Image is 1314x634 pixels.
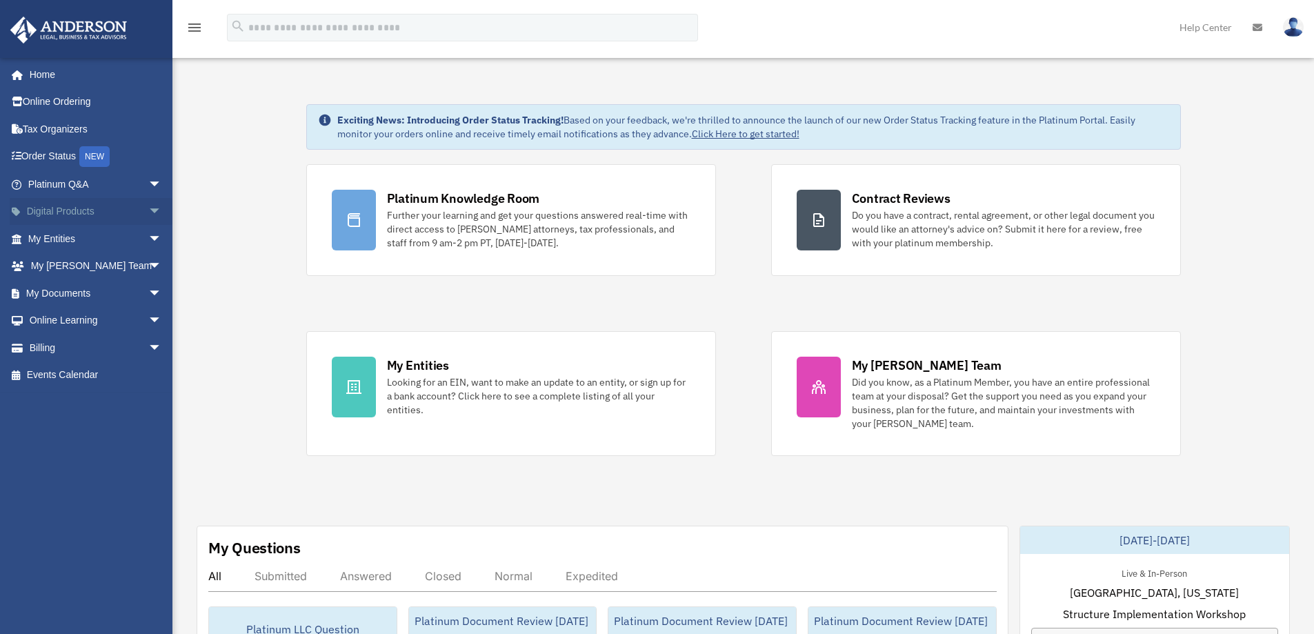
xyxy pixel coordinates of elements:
[186,19,203,36] i: menu
[387,357,449,374] div: My Entities
[10,361,183,389] a: Events Calendar
[10,170,183,198] a: Platinum Q&Aarrow_drop_down
[230,19,246,34] i: search
[10,115,183,143] a: Tax Organizers
[10,279,183,307] a: My Documentsarrow_drop_down
[337,114,564,126] strong: Exciting News: Introducing Order Status Tracking!
[852,375,1155,430] div: Did you know, as a Platinum Member, you have an entire professional team at your disposal? Get th...
[148,198,176,226] span: arrow_drop_down
[10,143,183,171] a: Order StatusNEW
[771,164,1181,276] a: Contract Reviews Do you have a contract, rental agreement, or other legal document you would like...
[148,225,176,253] span: arrow_drop_down
[1111,565,1198,579] div: Live & In-Person
[186,24,203,36] a: menu
[852,357,1002,374] div: My [PERSON_NAME] Team
[255,569,307,583] div: Submitted
[340,569,392,583] div: Answered
[852,190,950,207] div: Contract Reviews
[10,61,176,88] a: Home
[6,17,131,43] img: Anderson Advisors Platinum Portal
[1070,584,1239,601] span: [GEOGRAPHIC_DATA], [US_STATE]
[10,88,183,116] a: Online Ordering
[10,225,183,252] a: My Entitiesarrow_drop_down
[148,279,176,308] span: arrow_drop_down
[1063,606,1246,622] span: Structure Implementation Workshop
[1283,17,1304,37] img: User Pic
[387,208,690,250] div: Further your learning and get your questions answered real-time with direct access to [PERSON_NAM...
[306,331,716,456] a: My Entities Looking for an EIN, want to make an update to an entity, or sign up for a bank accoun...
[692,128,799,140] a: Click Here to get started!
[1020,526,1289,554] div: [DATE]-[DATE]
[148,334,176,362] span: arrow_drop_down
[387,190,540,207] div: Platinum Knowledge Room
[10,252,183,280] a: My [PERSON_NAME] Teamarrow_drop_down
[208,569,221,583] div: All
[79,146,110,167] div: NEW
[771,331,1181,456] a: My [PERSON_NAME] Team Did you know, as a Platinum Member, you have an entire professional team at...
[337,113,1169,141] div: Based on your feedback, we're thrilled to announce the launch of our new Order Status Tracking fe...
[148,170,176,199] span: arrow_drop_down
[306,164,716,276] a: Platinum Knowledge Room Further your learning and get your questions answered real-time with dire...
[208,537,301,558] div: My Questions
[10,307,183,335] a: Online Learningarrow_drop_down
[495,569,532,583] div: Normal
[148,252,176,281] span: arrow_drop_down
[10,198,183,226] a: Digital Productsarrow_drop_down
[387,375,690,417] div: Looking for an EIN, want to make an update to an entity, or sign up for a bank account? Click her...
[10,334,183,361] a: Billingarrow_drop_down
[148,307,176,335] span: arrow_drop_down
[425,569,461,583] div: Closed
[852,208,1155,250] div: Do you have a contract, rental agreement, or other legal document you would like an attorney's ad...
[566,569,618,583] div: Expedited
